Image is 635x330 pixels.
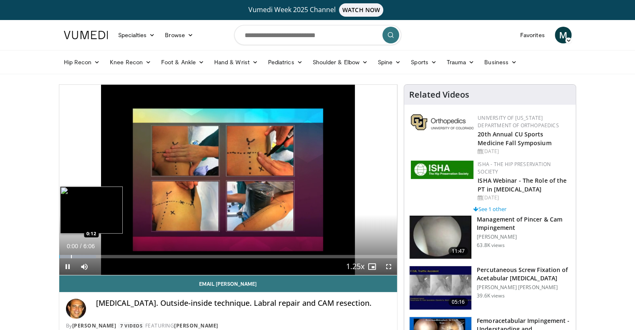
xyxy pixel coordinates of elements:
[411,114,473,130] img: 355603a8-37da-49b6-856f-e00d7e9307d3.png.150x105_q85_autocrop_double_scale_upscale_version-0.2.png
[66,299,86,319] img: Avatar
[478,130,551,147] a: 20th Annual CU Sports Medicine Fall Symposium
[65,3,570,17] a: Vumedi Week 2025 ChannelWATCH NOW
[478,176,567,193] a: ISHA Webinar - The Role of the PT in [MEDICAL_DATA]
[105,54,156,71] a: Knee Recon
[308,54,373,71] a: Shoulder & Elbow
[67,243,78,249] span: 0:00
[339,3,383,17] span: WATCH NOW
[66,322,391,330] div: By FEATURING
[59,258,76,275] button: Pause
[477,292,504,299] p: 39.6K views
[477,234,571,240] p: [PERSON_NAME]
[478,161,551,175] a: ISHA - The Hip Preservation Society
[478,194,569,202] div: [DATE]
[515,27,550,43] a: Favorites
[410,266,471,310] img: 134112_0000_1.png.150x105_q85_crop-smart_upscale.jpg
[448,298,468,306] span: 05:16
[479,54,522,71] a: Business
[96,299,391,308] h4: [MEDICAL_DATA]. Outside-inside technique. Labral repair and CAM resection.
[59,85,397,275] video-js: Video Player
[83,243,95,249] span: 6:06
[409,266,571,310] a: 05:16 Percutaneous Screw Fixation of Acetabular [MEDICAL_DATA] [PERSON_NAME] [PERSON_NAME] 39.6K ...
[477,266,571,282] h3: Percutaneous Screw Fixation of Acetabular [MEDICAL_DATA]
[60,186,123,234] img: image.jpeg
[411,161,473,179] img: a9f71565-a949-43e5-a8b1-6790787a27eb.jpg.150x105_q85_autocrop_double_scale_upscale_version-0.2.jpg
[442,54,480,71] a: Trauma
[477,215,571,232] h3: Management of Pincer & Cam Impingement
[72,322,116,329] a: [PERSON_NAME]
[76,258,93,275] button: Mute
[347,258,364,275] button: Playback Rate
[409,215,571,259] a: 11:47 Management of Pincer & Cam Impingement [PERSON_NAME] 63.8K views
[174,322,218,329] a: [PERSON_NAME]
[59,54,105,71] a: Hip Recon
[555,27,572,43] a: M
[473,205,506,213] a: See 1 other
[113,27,160,43] a: Specialties
[410,216,471,259] img: 38483_0000_3.png.150x105_q85_crop-smart_upscale.jpg
[80,243,82,249] span: /
[209,54,263,71] a: Hand & Wrist
[234,25,401,45] input: Search topics, interventions
[59,275,397,292] a: Email [PERSON_NAME]
[64,31,108,39] img: VuMedi Logo
[118,322,145,329] a: 7 Videos
[364,258,380,275] button: Enable picture-in-picture mode
[409,90,469,100] h4: Related Videos
[59,255,397,258] div: Progress Bar
[477,242,504,249] p: 63.8K views
[406,54,442,71] a: Sports
[160,27,198,43] a: Browse
[478,114,559,129] a: University of [US_STATE] Department of Orthopaedics
[477,284,571,291] p: [PERSON_NAME] [PERSON_NAME]
[373,54,406,71] a: Spine
[263,54,308,71] a: Pediatrics
[156,54,209,71] a: Foot & Ankle
[380,258,397,275] button: Fullscreen
[478,148,569,155] div: [DATE]
[448,247,468,255] span: 11:47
